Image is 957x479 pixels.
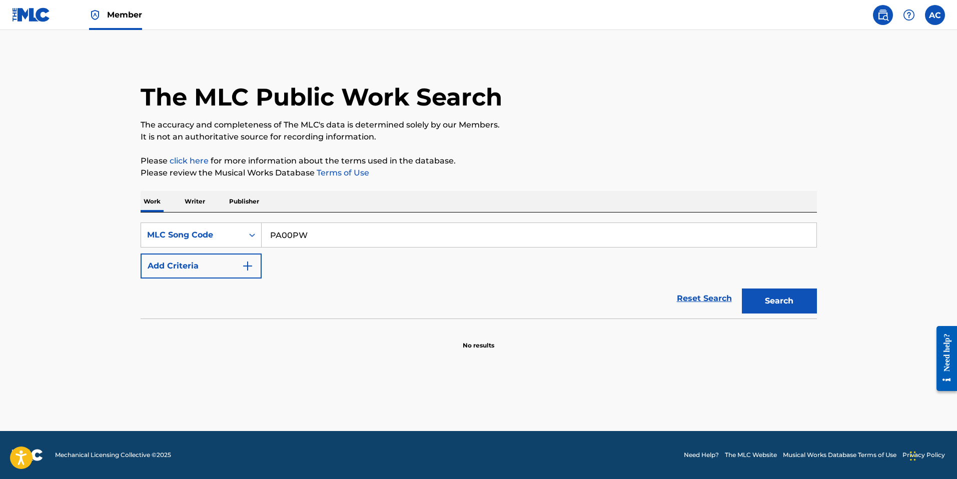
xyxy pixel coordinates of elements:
[725,450,777,459] a: The MLC Website
[929,318,957,399] iframe: Resource Center
[910,441,916,471] div: Drag
[141,222,817,318] form: Search Form
[147,229,237,241] div: MLC Song Code
[925,5,945,25] div: User Menu
[783,450,896,459] a: Musical Works Database Terms of Use
[141,167,817,179] p: Please review the Musical Works Database
[899,5,919,25] div: Help
[89,9,101,21] img: Top Rightsholder
[463,329,494,350] p: No results
[141,119,817,131] p: The accuracy and completeness of The MLC's data is determined solely by our Members.
[12,7,51,22] img: MLC Logo
[903,9,915,21] img: help
[242,260,254,272] img: 9d2ae6d4665cec9f34b9.svg
[873,5,893,25] a: Public Search
[315,168,369,177] a: Terms of Use
[877,9,889,21] img: search
[141,82,502,112] h1: The MLC Public Work Search
[55,450,171,459] span: Mechanical Licensing Collective © 2025
[182,191,208,212] p: Writer
[902,450,945,459] a: Privacy Policy
[141,155,817,167] p: Please for more information about the terms used in the database.
[141,131,817,143] p: It is not an authoritative source for recording information.
[684,450,719,459] a: Need Help?
[742,288,817,313] button: Search
[907,431,957,479] iframe: Chat Widget
[12,449,43,461] img: logo
[141,253,262,278] button: Add Criteria
[226,191,262,212] p: Publisher
[672,287,737,309] a: Reset Search
[141,191,164,212] p: Work
[107,9,142,20] span: Member
[170,156,209,165] a: click here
